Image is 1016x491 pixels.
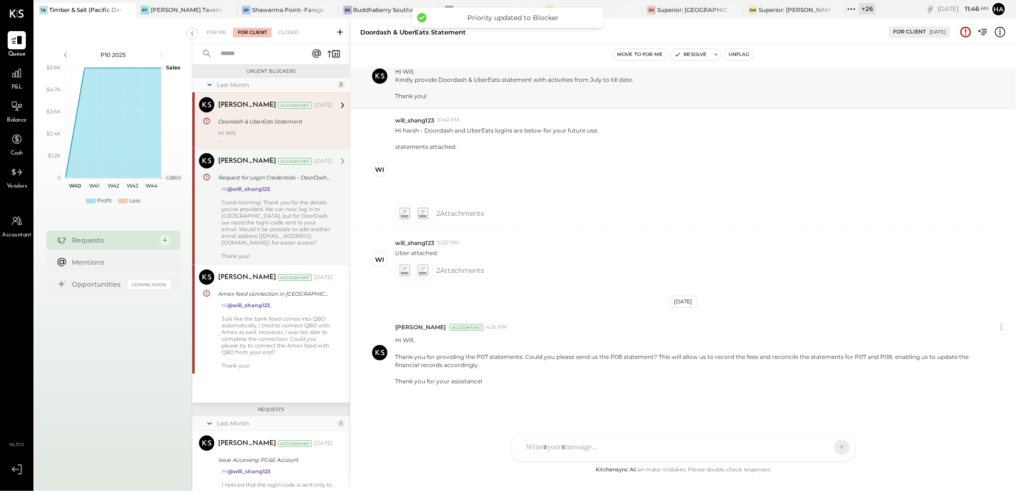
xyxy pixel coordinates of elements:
[8,50,26,59] span: Queue
[46,108,61,115] text: $3.6K
[337,420,345,427] div: 1
[166,64,180,71] text: Sales
[46,64,61,71] text: $5.9K
[395,67,633,100] p: Hi Will,
[218,455,330,465] div: Issue Accessing PG&E Account
[221,302,332,369] div: Hi ,
[360,28,466,37] div: Doordash & UberEats Statement
[141,6,149,14] div: PT
[0,31,33,59] a: Queue
[69,182,81,189] text: W40
[556,6,594,14] div: Buddhaberry
[314,274,332,281] div: [DATE]
[218,117,330,126] div: Doordash & UberEats Statement
[929,29,946,35] div: [DATE]
[218,439,276,448] div: [PERSON_NAME]
[450,324,484,331] div: Accountant
[274,28,303,37] div: Closed
[395,249,438,257] p: Uber attached.
[7,182,27,191] span: Vendors
[227,302,270,309] strong: @will_shang123
[314,157,332,165] div: [DATE]
[395,76,633,84] div: Kindly provide Doordash & UberEats statement with activities from July to till date.
[46,86,61,93] text: $4.7K
[11,149,23,158] span: Cash
[893,28,926,36] div: For Client
[859,3,876,15] div: + 26
[395,323,446,331] span: [PERSON_NAME]
[991,1,1006,17] button: Ha
[128,280,171,289] div: Coming Soon
[48,152,61,159] text: $1.2K
[546,6,554,14] div: Bu
[166,174,180,181] text: Labor
[670,296,697,308] div: [DATE]
[151,6,222,14] div: [PERSON_NAME] Tavern
[0,97,33,125] a: Balance
[337,81,345,89] div: 3
[218,156,276,166] div: [PERSON_NAME]
[129,197,140,205] div: Loss
[278,158,312,165] div: Accountant
[455,6,527,14] div: Buddhaberry Food Truck
[395,92,633,100] div: Thank you!
[72,257,166,267] div: Mentions
[227,186,270,192] strong: @will_shang123
[7,116,27,125] span: Balance
[218,100,276,110] div: [PERSON_NAME]
[437,116,460,124] span: 10:42 PM
[72,279,123,289] div: Opportunities
[486,324,507,331] span: 4:26 PM
[0,163,33,191] a: Vendors
[314,440,332,447] div: [DATE]
[938,4,989,13] div: [DATE]
[221,362,332,369] div: Thank you!
[436,204,484,223] span: 2 Attachment s
[46,130,61,137] text: $2.4K
[0,212,33,240] a: Accountant
[437,239,459,247] span: 10:57 PM
[343,6,352,14] div: BS
[759,6,831,14] div: Superior: [PERSON_NAME]
[197,68,345,75] div: Urgent Blockers
[127,182,138,189] text: W43
[278,440,312,447] div: Accountant
[647,6,656,14] div: SO
[11,83,22,92] span: P&L
[395,239,434,247] span: will_shang123
[145,182,158,189] text: W44
[0,130,33,158] a: Cash
[252,6,324,14] div: Shawarma Point- Fareground
[242,6,251,14] div: SP
[39,6,48,14] div: T&
[202,28,231,37] div: For Me
[353,6,426,14] div: Buddhaberry Southampton
[218,130,332,143] div: Thank you for your assistance!
[395,336,978,385] p: Thank you for your assistance!
[49,6,121,14] div: Timber & Salt (Pacific Dining CA1 LLC)
[233,28,272,37] div: For Client
[0,64,33,92] a: P&L
[2,231,32,240] span: Accountant
[436,261,484,280] span: 2 Attachment s
[108,182,119,189] text: W42
[395,143,598,151] div: statements attached.
[217,419,335,427] div: Last Month
[278,274,312,281] div: Accountant
[725,49,753,60] button: Unflag
[159,234,171,246] div: 4
[375,165,385,174] div: wi
[97,197,111,205] div: Profit
[395,126,598,200] p: Hi harsh - Doordash and UberEats logins are below for your future use.
[749,6,757,14] div: SW
[395,116,434,124] span: will_shang123
[375,255,385,264] div: wi
[73,51,154,59] div: P10 2025
[671,49,711,60] button: Resolve
[228,468,271,475] strong: @will_shang123
[926,4,935,14] div: copy link
[314,101,332,109] div: [DATE]
[89,182,99,189] text: W41
[218,289,330,299] div: Amex feed connection in [GEOGRAPHIC_DATA]
[431,13,594,22] div: Priority updated to Blocker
